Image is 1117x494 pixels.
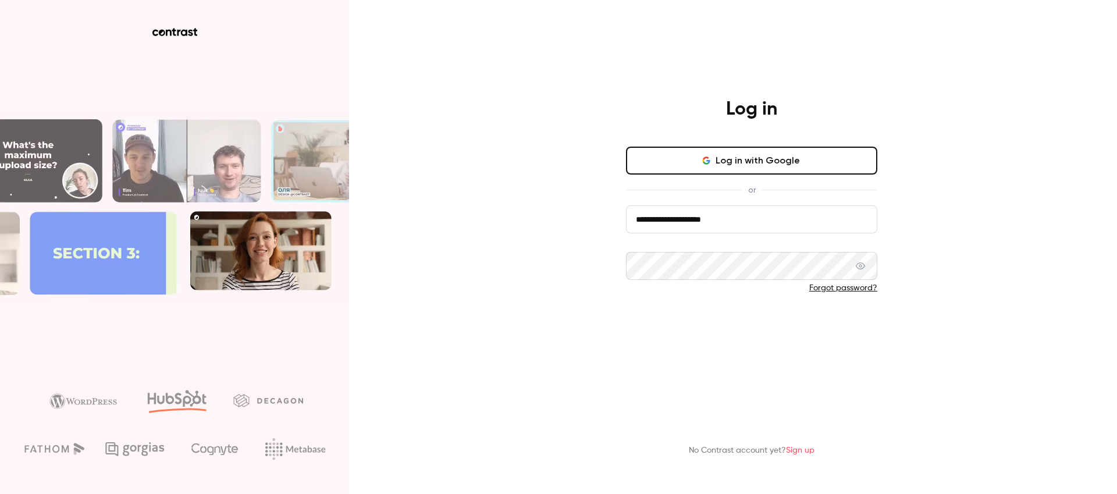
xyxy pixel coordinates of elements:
img: decagon [233,394,303,407]
p: No Contrast account yet? [689,445,814,457]
button: Log in [626,312,877,340]
h4: Log in [726,98,777,121]
button: Log in with Google [626,147,877,175]
a: Sign up [786,446,814,454]
a: Forgot password? [809,284,877,292]
span: or [742,184,762,196]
